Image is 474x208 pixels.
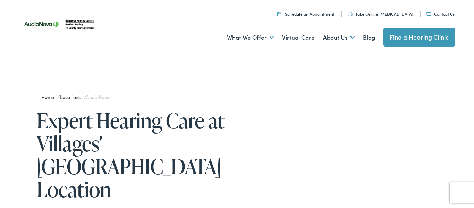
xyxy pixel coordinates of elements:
[277,11,281,16] img: utility icon
[348,12,353,16] img: utility icon
[60,93,84,100] a: Locations
[41,93,110,100] span: / /
[86,93,110,100] span: AudioNova
[36,109,237,201] h1: Expert Hearing Care at Villages' [GEOGRAPHIC_DATA] Location
[383,28,455,47] a: Find a Hearing Clinic
[363,25,375,50] a: Blog
[348,11,413,17] a: Take Online [MEDICAL_DATA]
[277,11,335,17] a: Schedule an Appointment
[426,11,455,17] a: Contact Us
[282,25,315,50] a: Virtual Care
[41,93,58,100] a: Home
[227,25,274,50] a: What We Offer
[426,12,431,16] img: utility icon
[323,25,355,50] a: About Us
